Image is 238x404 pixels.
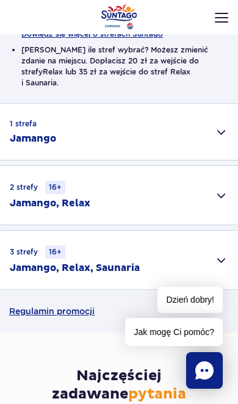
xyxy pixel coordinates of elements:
a: Park of Poland [101,4,137,29]
small: 16+ [45,245,65,259]
small: 3 strefy [10,245,65,259]
small: 1 strefa [10,118,37,129]
h3: Najczęściej zadawane [9,367,229,403]
a: Regulamin promocji [9,290,229,333]
span: Dzień dobry! [157,287,223,313]
span: pytania [128,385,186,403]
div: Chat [186,352,223,389]
span: Jak mogę Ci pomóc? [125,318,223,346]
h2: Jamango, Relax, Saunaria [10,261,140,275]
img: Open menu [215,13,228,23]
small: 16+ [45,181,65,194]
h2: Jamango, Relax [10,197,90,210]
small: 2 strefy [10,181,65,194]
h2: Jamango [10,132,56,145]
